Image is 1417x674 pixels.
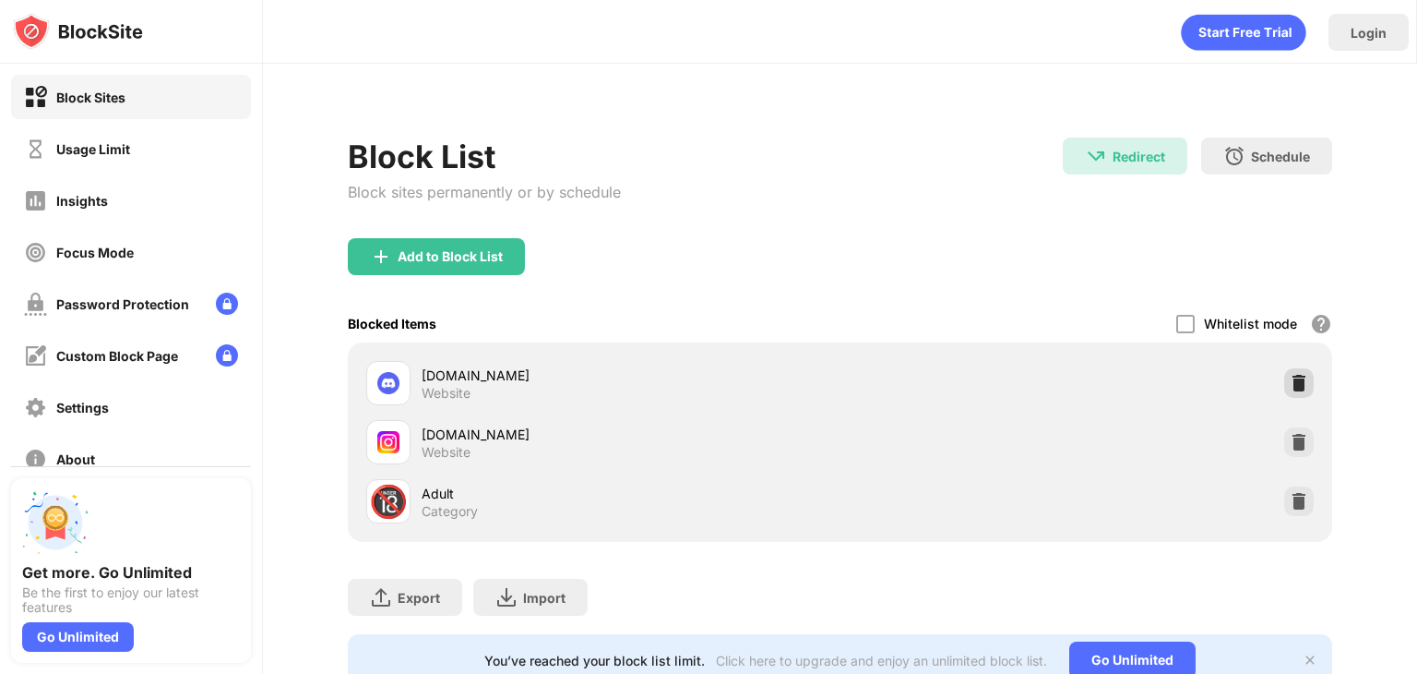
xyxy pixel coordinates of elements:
div: Redirect [1113,149,1165,164]
div: animation [1181,14,1306,51]
div: Website [422,444,470,461]
img: focus-off.svg [24,241,47,264]
div: Click here to upgrade and enjoy an unlimited block list. [716,653,1047,668]
div: Schedule [1251,149,1310,164]
div: Website [422,385,470,402]
div: Password Protection [56,296,189,312]
div: Category [422,503,478,520]
div: Insights [56,193,108,209]
div: Block List [348,138,621,175]
div: You’ve reached your block list limit. [484,653,705,668]
div: Be the first to enjoy our latest features [22,585,240,615]
img: time-usage-off.svg [24,138,47,161]
div: Custom Block Page [56,348,178,364]
div: Import [523,590,566,606]
div: Adult [422,484,839,503]
div: Usage Limit [56,141,130,157]
div: Login [1351,25,1387,41]
div: Blocked Items [348,316,436,331]
div: Block Sites [56,90,125,105]
img: push-unlimited.svg [22,489,89,556]
img: x-button.svg [1303,653,1317,668]
img: insights-off.svg [24,189,47,212]
div: Settings [56,400,109,415]
img: settings-off.svg [24,396,47,419]
div: Go Unlimited [22,622,134,652]
div: 🔞 [369,483,408,521]
div: Add to Block List [398,249,503,264]
img: password-protection-off.svg [24,293,47,316]
div: Block sites permanently or by schedule [348,183,621,201]
div: About [56,451,95,467]
div: Whitelist mode [1204,316,1297,331]
img: favicons [377,431,399,453]
div: Export [398,590,440,606]
img: block-on.svg [24,86,47,109]
img: customize-block-page-off.svg [24,344,47,367]
img: logo-blocksite.svg [13,13,143,50]
img: about-off.svg [24,448,47,471]
div: Get more. Go Unlimited [22,563,240,582]
div: Focus Mode [56,245,134,260]
div: [DOMAIN_NAME] [422,425,839,444]
div: [DOMAIN_NAME] [422,366,839,385]
img: lock-menu.svg [216,293,238,315]
img: favicons [377,372,399,394]
img: lock-menu.svg [216,344,238,367]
